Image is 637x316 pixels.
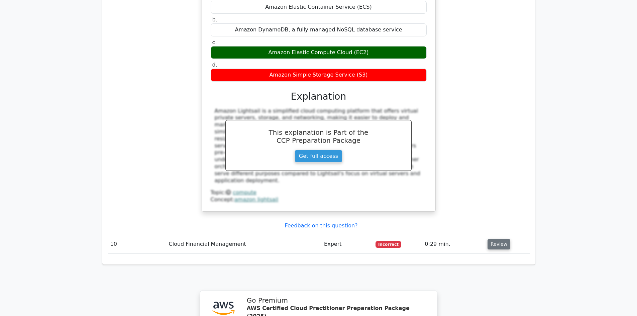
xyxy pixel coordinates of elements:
[211,46,427,59] div: Amazon Elastic Compute Cloud (EC2)
[212,62,217,68] span: d.
[211,69,427,82] div: Amazon Simple Storage Service (S3)
[233,189,256,196] a: compute
[211,189,427,196] div: Topic:
[234,196,278,203] a: amazon lightsail
[108,235,166,254] td: 10
[215,91,423,102] h3: Explanation
[211,1,427,14] div: Amazon Elastic Container Service (ECS)
[285,222,357,229] a: Feedback on this question?
[422,235,485,254] td: 0:29 min.
[376,241,401,248] span: Incorrect
[212,39,217,45] span: c.
[488,239,510,249] button: Review
[215,108,423,184] div: Amazon Lightsail is a simplified cloud computing platform that offers virtual private servers, st...
[211,23,427,36] div: Amazon DynamoDB, a fully managed NoSQL database service
[166,235,322,254] td: Cloud Financial Management
[295,150,342,163] a: Get full access
[211,196,427,203] div: Concept:
[212,16,217,23] span: b.
[321,235,373,254] td: Expert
